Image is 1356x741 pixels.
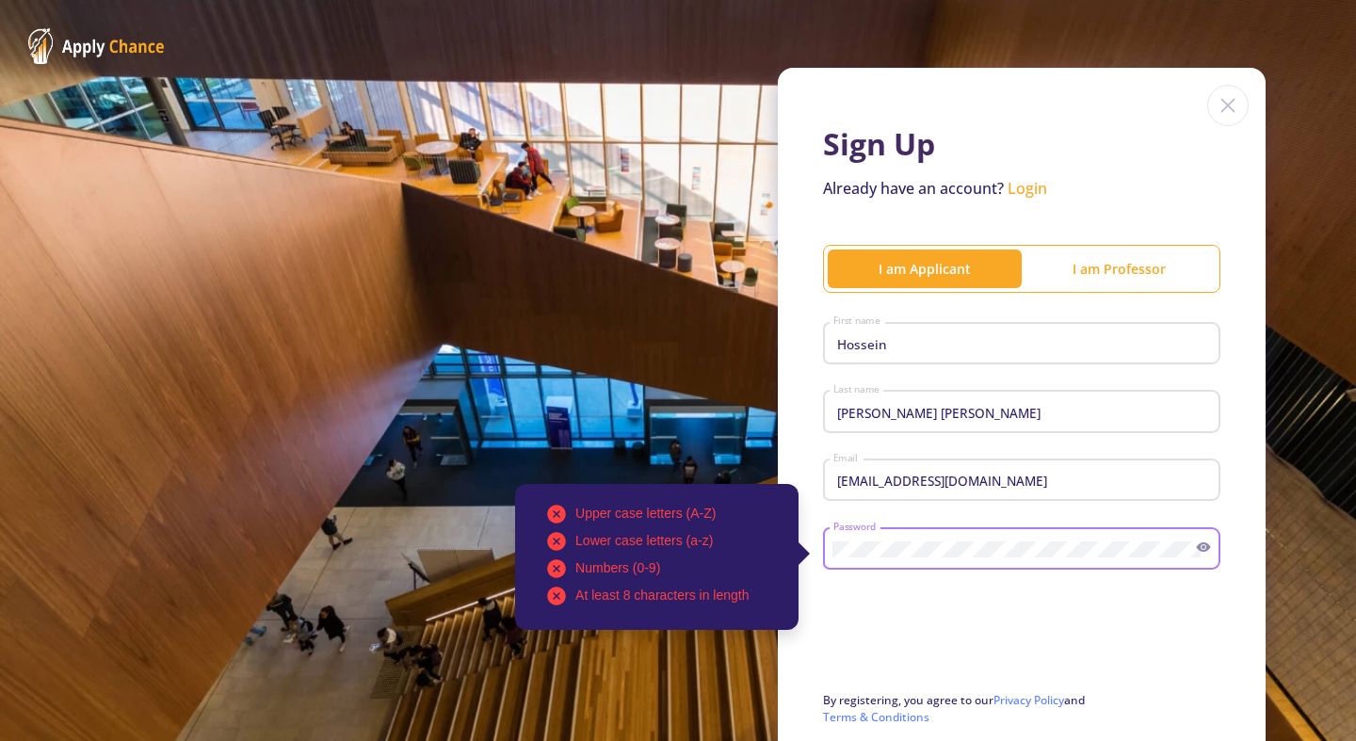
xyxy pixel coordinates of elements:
a: Login [1008,178,1047,199]
p: Already have an account? [823,177,1220,200]
div: I am Applicant [828,259,1022,279]
iframe: reCAPTCHA [823,604,1109,677]
div: I am Professor [1022,259,1216,279]
p: By registering, you agree to our and [823,692,1220,726]
span: Numbers (0-9) [575,561,660,576]
img: ApplyChance Logo [28,28,165,64]
img: close icon [1207,85,1249,126]
span: Lower case letters (a-z) [575,534,713,549]
a: Privacy Policy [993,692,1064,708]
a: Terms & Conditions [823,709,929,725]
span: Upper case letters (A-Z) [575,507,716,522]
h1: Sign Up [823,126,1220,162]
span: At least 8 characters in length [575,588,749,604]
